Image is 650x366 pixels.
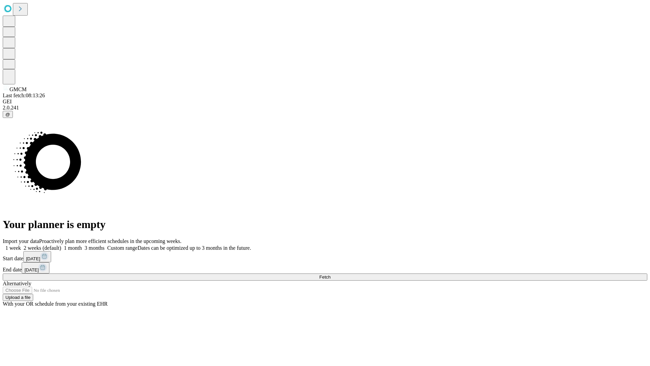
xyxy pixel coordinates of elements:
[3,93,45,98] span: Last fetch: 08:13:26
[26,256,40,261] span: [DATE]
[3,301,108,307] span: With your OR schedule from your existing EHR
[5,112,10,117] span: @
[3,281,31,286] span: Alternatively
[64,245,82,251] span: 1 month
[3,273,647,281] button: Fetch
[85,245,105,251] span: 3 months
[3,294,33,301] button: Upload a file
[3,99,647,105] div: GEI
[24,245,61,251] span: 2 weeks (default)
[5,245,21,251] span: 1 week
[3,111,13,118] button: @
[3,251,647,262] div: Start date
[9,86,27,92] span: GMCM
[3,262,647,273] div: End date
[319,274,330,280] span: Fetch
[3,218,647,231] h1: Your planner is empty
[137,245,251,251] span: Dates can be optimized up to 3 months in the future.
[3,105,647,111] div: 2.0.241
[3,238,39,244] span: Import your data
[39,238,181,244] span: Proactively plan more efficient schedules in the upcoming weeks.
[24,267,39,272] span: [DATE]
[22,262,49,273] button: [DATE]
[107,245,137,251] span: Custom range
[23,251,51,262] button: [DATE]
